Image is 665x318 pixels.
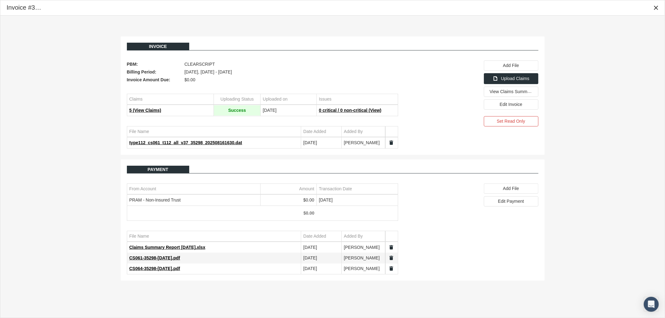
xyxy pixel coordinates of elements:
a: Split [389,244,394,250]
div: Data grid [127,94,398,116]
div: Upload Claims [484,73,538,84]
td: Success [214,105,261,116]
div: Add File [484,60,538,71]
span: Invoice Amount Due: [127,76,181,84]
div: Add File [484,183,538,194]
div: Transaction Date [319,186,352,192]
span: Edit Invoice [500,102,522,107]
span: 5 (View Claims) [129,108,161,113]
span: Claims Summary Report [DATE].xlsx [129,245,205,250]
span: Set Read Only [497,119,525,124]
td: [PERSON_NAME] [342,253,385,263]
td: Column Date Added [301,126,342,137]
td: Column Added By [342,126,385,137]
a: Split [389,255,394,261]
div: Amount [299,186,314,192]
span: Add File [503,63,519,68]
td: [DATE] [261,105,317,116]
td: [PERSON_NAME] [342,138,385,148]
div: Edit Invoice [484,99,538,110]
span: Payment [147,167,168,172]
td: [DATE] [317,195,398,206]
div: Added By [344,129,363,135]
td: [DATE] [301,242,342,253]
a: Split [389,266,394,271]
div: Close [650,2,662,13]
div: Added By [344,233,363,239]
div: Issues [319,96,331,102]
span: CLEARSCRIPT [185,60,215,68]
td: Column File Name [127,126,301,137]
div: Open Intercom Messenger [644,297,659,312]
span: Billing Period: [127,68,181,76]
td: $0.00 [261,195,317,206]
span: 0 critical / 0 non-critical (View) [319,108,381,113]
td: [PERSON_NAME] [342,263,385,274]
span: Add File [503,186,519,191]
td: Column Uploaded on [261,94,317,105]
td: Column Added By [342,231,385,242]
td: Column File Name [127,231,301,242]
span: [DATE], [DATE] - [DATE] [185,68,232,76]
span: Invoice [149,44,167,49]
div: Uploading Status [220,96,254,102]
td: Column Claims [127,94,214,105]
span: PBM: [127,60,181,68]
div: Date Added [303,233,326,239]
div: Invoice #309 [7,3,42,12]
span: Edit Payment [498,199,524,204]
div: Edit Payment [484,196,538,206]
td: [DATE] [301,253,342,263]
div: Data grid [127,126,398,149]
div: File Name [129,129,149,135]
div: From Account [129,186,156,192]
td: [DATE] [301,138,342,148]
div: View Claims Summary [484,87,538,97]
span: $0.00 [185,76,195,84]
td: Column Transaction Date [317,184,398,194]
td: [PERSON_NAME] [342,242,385,253]
span: CS064-35298-[DATE].pdf [129,266,180,271]
td: Column From Account [127,184,261,194]
span: type112_cs061_t112_all_v37_35298_202508161630.dat [129,140,242,145]
div: Set Read Only [484,116,538,126]
a: Split [389,140,394,145]
div: Claims [129,96,143,102]
span: View Claims Summary [490,89,534,94]
div: Data grid [127,231,398,274]
td: Column Issues [317,94,398,105]
div: File Name [129,233,149,239]
div: Uploaded on [263,96,287,102]
span: CS061-35298-[DATE].pdf [129,255,180,260]
div: Date Added [303,129,326,135]
td: [DATE] [301,263,342,274]
td: Column Uploading Status [214,94,261,105]
td: Column Amount [261,184,317,194]
div: Data grid [127,183,398,221]
td: Column Date Added [301,231,342,242]
td: PRAM - Non-Insured Trust [127,195,261,206]
span: Upload Claims [501,76,529,81]
div: $0.00 [263,210,315,216]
